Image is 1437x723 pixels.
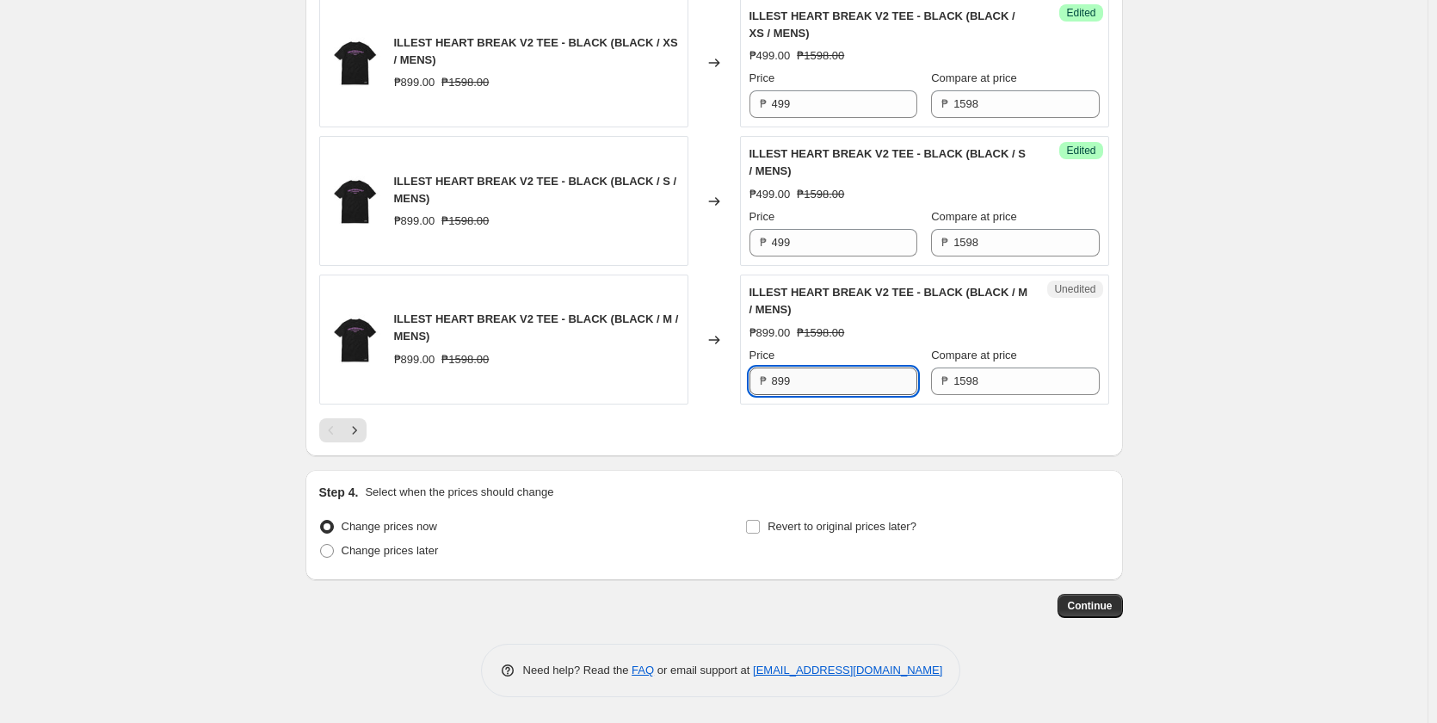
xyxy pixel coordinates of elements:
span: ₱ [760,97,767,110]
span: ILLEST HEART BREAK V2 TEE - BLACK (BLACK / XS / MENS) [749,9,1015,40]
span: ₱ [760,236,767,249]
p: Select when the prices should change [365,484,553,501]
strike: ₱1598.00 [797,186,844,203]
span: Compare at price [931,71,1017,84]
span: Price [749,349,775,361]
span: Unedited [1054,282,1095,296]
span: Revert to original prices later? [768,520,916,533]
nav: Pagination [319,418,367,442]
span: ₱ [941,97,948,110]
span: ILLEST HEART BREAK V2 TEE - BLACK (BLACK / M / MENS) [394,312,679,343]
img: ILLESTHEARTBREAKV2TEE-BLACK-337785_80x.jpg [329,176,380,227]
div: ₱899.00 [394,213,435,230]
span: ILLEST HEART BREAK V2 TEE - BLACK (BLACK / M / MENS) [749,286,1028,316]
span: Compare at price [931,349,1017,361]
div: ₱899.00 [749,324,791,342]
span: Continue [1068,599,1113,613]
div: ₱899.00 [394,351,435,368]
span: Need help? Read the [523,664,632,677]
div: ₱899.00 [394,74,435,91]
span: Edited [1066,144,1095,158]
a: FAQ [632,664,654,677]
span: Edited [1066,6,1095,20]
h2: Step 4. [319,484,359,501]
span: ILLEST HEART BREAK V2 TEE - BLACK (BLACK / XS / MENS) [394,36,678,66]
a: [EMAIL_ADDRESS][DOMAIN_NAME] [753,664,942,677]
span: ILLEST HEART BREAK V2 TEE - BLACK (BLACK / S / MENS) [749,147,1026,177]
img: ILLESTHEARTBREAKV2TEE-BLACK-337785_80x.jpg [329,314,380,366]
button: Continue [1058,594,1123,618]
span: Change prices now [342,520,437,533]
span: Price [749,210,775,223]
span: Change prices later [342,544,439,557]
span: ₱ [941,236,948,249]
strike: ₱1598.00 [441,213,489,230]
span: Compare at price [931,210,1017,223]
span: ILLEST HEART BREAK V2 TEE - BLACK (BLACK / S / MENS) [394,175,677,205]
span: ₱ [760,374,767,387]
span: Price [749,71,775,84]
div: ₱499.00 [749,186,791,203]
strike: ₱1598.00 [441,351,489,368]
span: or email support at [654,664,753,677]
span: ₱ [941,374,948,387]
strike: ₱1598.00 [797,324,844,342]
strike: ₱1598.00 [441,74,489,91]
strike: ₱1598.00 [797,47,844,65]
button: Next [342,418,367,442]
img: ILLESTHEARTBREAKV2TEE-BLACK-337785_80x.jpg [329,37,380,89]
div: ₱499.00 [749,47,791,65]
